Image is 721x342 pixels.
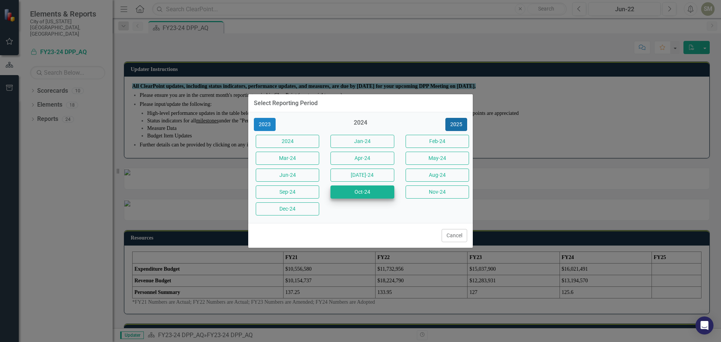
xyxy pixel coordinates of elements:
[330,169,394,182] button: [DATE]-24
[254,100,318,107] div: Select Reporting Period
[330,135,394,148] button: Jan-24
[406,169,469,182] button: Aug-24
[256,185,319,199] button: Sep-24
[256,152,319,165] button: Mar-24
[442,229,467,242] button: Cancel
[254,118,276,131] button: 2023
[406,152,469,165] button: May-24
[406,135,469,148] button: Feb-24
[445,118,467,131] button: 2025
[330,152,394,165] button: Apr-24
[256,202,319,215] button: Dec-24
[695,316,713,334] div: Open Intercom Messenger
[406,185,469,199] button: Nov-24
[329,119,392,131] div: 2024
[256,169,319,182] button: Jun-24
[330,185,394,199] button: Oct-24
[256,135,319,148] button: 2024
